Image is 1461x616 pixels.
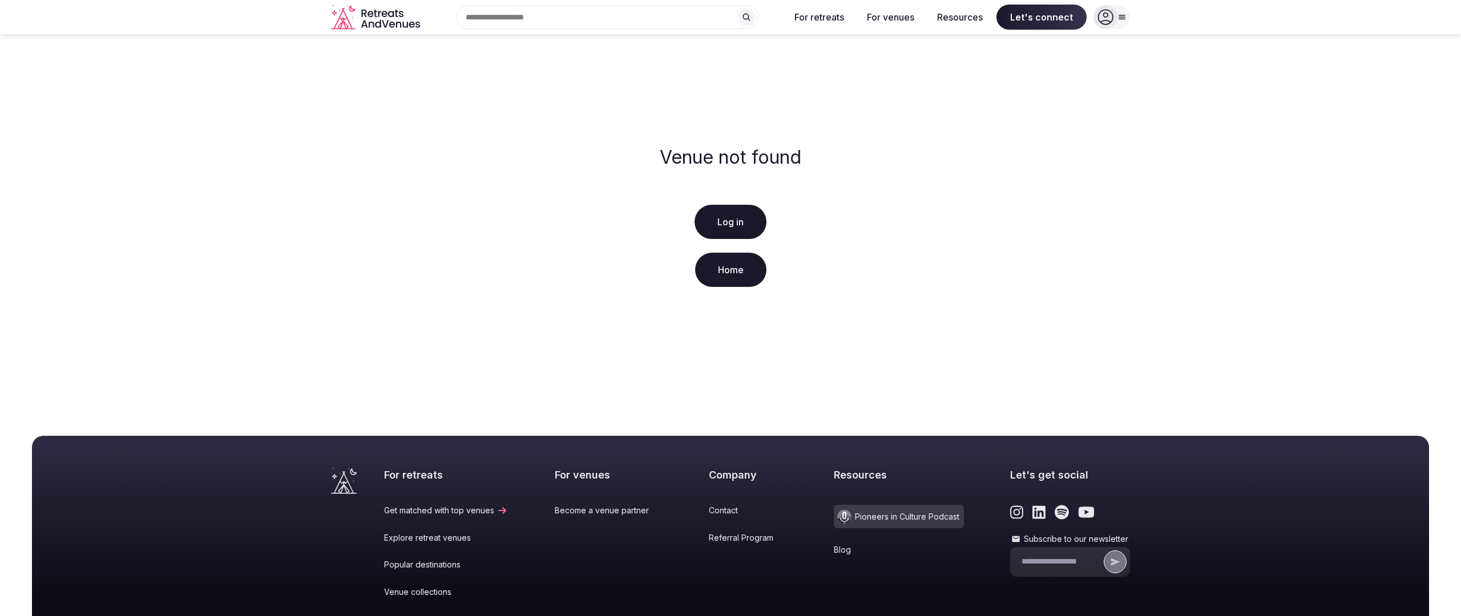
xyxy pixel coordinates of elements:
[1010,533,1130,545] label: Subscribe to our newsletter
[834,468,964,482] h2: Resources
[660,147,801,168] h2: Venue not found
[928,5,992,30] button: Resources
[384,586,508,598] a: Venue collections
[1010,468,1130,482] h2: Let's get social
[555,505,663,516] a: Become a venue partner
[695,253,766,287] a: Home
[331,5,422,30] a: Visit the homepage
[331,5,422,30] svg: Retreats and Venues company logo
[709,468,787,482] h2: Company
[1078,505,1095,520] a: Link to the retreats and venues Youtube page
[785,5,853,30] button: For retreats
[384,532,508,544] a: Explore retreat venues
[695,205,766,239] a: Log in
[1010,505,1023,520] a: Link to the retreats and venues Instagram page
[709,505,787,516] a: Contact
[834,505,964,528] a: Pioneers in Culture Podcast
[709,532,787,544] a: Referral Program
[1032,505,1046,520] a: Link to the retreats and venues LinkedIn page
[858,5,923,30] button: For venues
[384,559,508,570] a: Popular destinations
[331,468,357,494] a: Visit the homepage
[384,505,508,516] a: Get matched with top venues
[555,468,663,482] h2: For venues
[996,5,1087,30] span: Let's connect
[384,468,508,482] h2: For retreats
[1055,505,1069,520] a: Link to the retreats and venues Spotify page
[834,544,964,556] a: Blog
